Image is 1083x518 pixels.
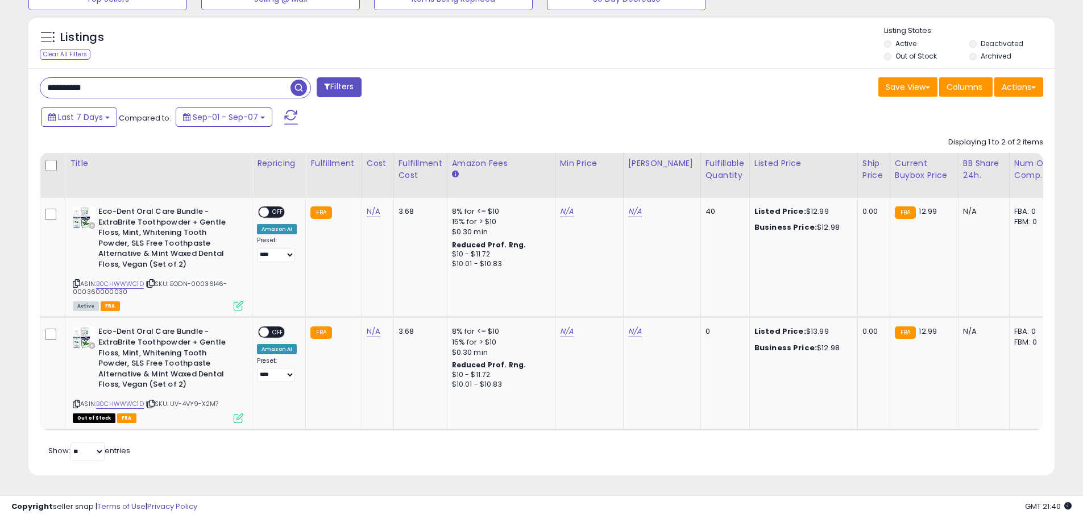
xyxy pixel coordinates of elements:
div: $10.01 - $10.83 [452,259,546,269]
div: Current Buybox Price [895,158,953,181]
button: Filters [317,77,361,97]
div: Displaying 1 to 2 of 2 items [948,137,1043,148]
b: Listed Price: [754,326,806,337]
span: All listings that are currently out of stock and unavailable for purchase on Amazon [73,413,115,423]
div: 15% for > $10 [452,337,546,347]
img: 51bLH0VqXAL._SL40_.jpg [73,326,96,349]
span: FBA [117,413,136,423]
div: Fulfillable Quantity [706,158,745,181]
div: Amazon Fees [452,158,550,169]
a: B0CHWWWC1D [96,279,144,289]
div: Repricing [257,158,301,169]
div: 3.68 [399,206,438,217]
div: $0.30 min [452,347,546,358]
div: ASIN: [73,326,243,421]
button: Actions [994,77,1043,97]
div: N/A [963,206,1001,217]
h5: Listings [60,30,104,45]
div: 15% for > $10 [452,217,546,227]
small: Amazon Fees. [452,169,459,180]
div: Title [70,158,247,169]
span: Show: entries [48,445,130,456]
a: N/A [560,326,574,337]
a: Terms of Use [97,501,146,512]
span: 12.99 [919,326,937,337]
b: Business Price: [754,222,817,233]
div: 0 [706,326,741,337]
div: N/A [963,326,1001,337]
div: $10.01 - $10.83 [452,380,546,389]
div: Preset: [257,237,297,262]
div: Fulfillment Cost [399,158,442,181]
a: N/A [628,206,642,217]
button: Save View [878,77,937,97]
img: 51bLH0VqXAL._SL40_.jpg [73,206,96,229]
div: Min Price [560,158,619,169]
button: Last 7 Days [41,107,117,127]
div: Amazon AI [257,344,297,354]
p: Listing States: [884,26,1055,36]
div: Num of Comp. [1014,158,1056,181]
div: seller snap | | [11,502,197,512]
div: [PERSON_NAME] [628,158,696,169]
div: $13.99 [754,326,849,337]
span: Last 7 Days [58,111,103,123]
b: Reduced Prof. Rng. [452,240,526,250]
button: Sep-01 - Sep-07 [176,107,272,127]
div: $12.99 [754,206,849,217]
a: N/A [367,206,380,217]
b: Reduced Prof. Rng. [452,360,526,370]
div: 3.68 [399,326,438,337]
div: ASIN: [73,206,243,309]
div: Clear All Filters [40,49,90,60]
div: Listed Price [754,158,853,169]
small: FBA [895,326,916,339]
span: 2025-09-15 21:40 GMT [1025,501,1072,512]
div: $0.30 min [452,227,546,237]
div: $12.98 [754,343,849,353]
div: Amazon AI [257,224,297,234]
label: Active [895,39,916,48]
span: | SKU: UV-4VY9-X2M7 [146,399,219,408]
b: Eco-Dent Oral Care Bundle - ExtraBrite Toothpowder + Gentle Floss, Mint, Whitening Tooth Powder, ... [98,326,236,392]
div: BB Share 24h. [963,158,1005,181]
button: Columns [939,77,993,97]
div: Preset: [257,357,297,383]
strong: Copyright [11,501,53,512]
a: B0CHWWWC1D [96,399,144,409]
label: Out of Stock [895,51,937,61]
span: FBA [101,301,120,311]
a: N/A [560,206,574,217]
div: 8% for <= $10 [452,326,546,337]
a: N/A [367,326,380,337]
div: Ship Price [862,158,885,181]
div: Cost [367,158,389,169]
b: Eco-Dent Oral Care Bundle - ExtraBrite Toothpowder + Gentle Floss, Mint, Whitening Tooth Powder, ... [98,206,236,272]
div: $10 - $11.72 [452,250,546,259]
b: Business Price: [754,342,817,353]
div: Fulfillment [310,158,356,169]
div: FBA: 0 [1014,326,1052,337]
div: $12.98 [754,222,849,233]
span: 12.99 [919,206,937,217]
span: | SKU: EODN-00036146-000360000030 [73,279,227,296]
div: 0.00 [862,326,881,337]
span: OFF [269,328,287,337]
span: OFF [269,208,287,217]
div: 8% for <= $10 [452,206,546,217]
div: FBM: 0 [1014,217,1052,227]
small: FBA [310,326,331,339]
a: N/A [628,326,642,337]
label: Archived [981,51,1011,61]
small: FBA [310,206,331,219]
b: Listed Price: [754,206,806,217]
div: 40 [706,206,741,217]
span: Compared to: [119,113,171,123]
small: FBA [895,206,916,219]
span: Sep-01 - Sep-07 [193,111,258,123]
div: FBA: 0 [1014,206,1052,217]
div: $10 - $11.72 [452,370,546,380]
div: FBM: 0 [1014,337,1052,347]
a: Privacy Policy [147,501,197,512]
div: 0.00 [862,206,881,217]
